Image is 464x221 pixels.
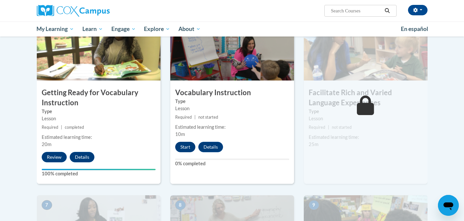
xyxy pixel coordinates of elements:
[309,134,423,141] div: Estimated learning time:
[401,25,428,32] span: En español
[198,115,218,120] span: not started
[65,125,84,130] span: completed
[309,200,319,210] span: 9
[37,5,161,17] a: Cox Campus
[304,88,428,108] h3: Facilitate Rich and Varied Language Experiences
[332,125,352,130] span: not started
[408,5,428,15] button: Account Settings
[304,15,428,81] img: Course Image
[175,160,289,167] label: 0% completed
[33,22,78,37] a: My Learning
[175,124,289,131] div: Estimated learning time:
[78,22,107,37] a: Learn
[309,125,325,130] span: Required
[330,7,382,15] input: Search Courses
[438,195,459,216] iframe: Button to launch messaging window
[37,15,161,81] img: Course Image
[82,25,103,33] span: Learn
[42,134,156,141] div: Estimated learning time:
[42,170,156,177] label: 100% completed
[175,200,186,210] span: 8
[178,25,201,33] span: About
[42,200,52,210] span: 7
[170,88,294,98] h3: Vocabulary Instruction
[36,25,74,33] span: My Learning
[175,115,192,120] span: Required
[175,142,195,152] button: Start
[175,131,185,137] span: 10m
[170,15,294,81] img: Course Image
[42,141,51,147] span: 20m
[174,22,205,37] a: About
[198,142,223,152] button: Details
[397,22,432,36] a: En español
[61,125,62,130] span: |
[42,152,67,162] button: Review
[42,169,156,170] div: Your progress
[175,105,289,112] div: Lesson
[382,7,392,15] button: Search
[309,108,423,115] label: Type
[42,125,58,130] span: Required
[175,98,289,105] label: Type
[42,115,156,122] div: Lesson
[27,22,437,37] div: Main menu
[37,88,161,108] h3: Getting Ready for Vocabulary Instruction
[309,115,423,122] div: Lesson
[111,25,136,33] span: Engage
[70,152,94,162] button: Details
[107,22,140,37] a: Engage
[194,115,196,120] span: |
[144,25,170,33] span: Explore
[140,22,174,37] a: Explore
[42,108,156,115] label: Type
[37,5,110,17] img: Cox Campus
[309,141,318,147] span: 25m
[328,125,329,130] span: |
